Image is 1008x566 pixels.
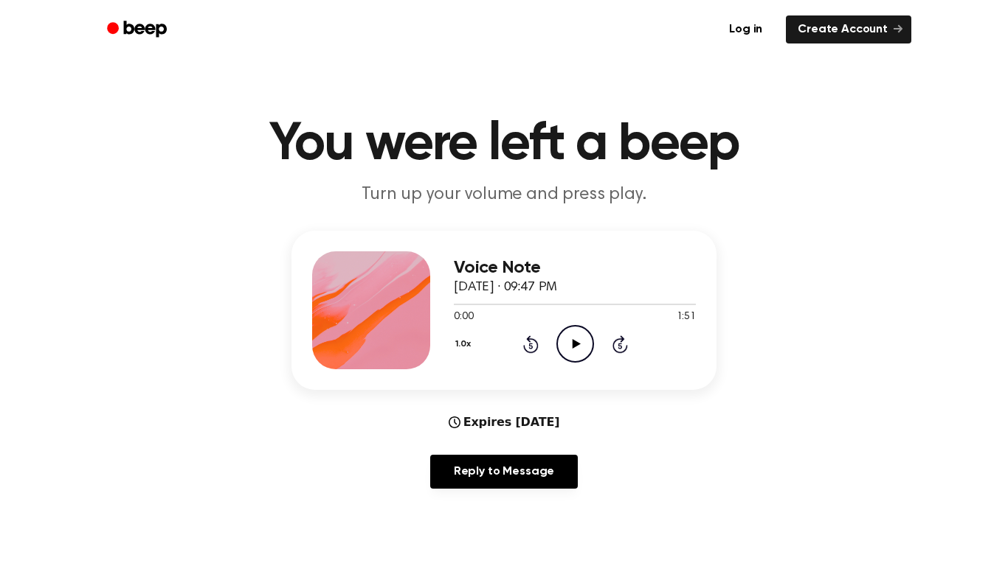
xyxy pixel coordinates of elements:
a: Log in [714,13,777,46]
span: 1:51 [677,310,696,325]
span: [DATE] · 09:47 PM [454,281,557,294]
span: 0:00 [454,310,473,325]
a: Create Account [786,15,911,43]
h3: Voice Note [454,258,696,278]
div: Expires [DATE] [449,413,560,431]
p: Turn up your volume and press play. [221,183,787,207]
button: 1.0x [454,332,476,357]
a: Reply to Message [430,455,578,489]
a: Beep [97,15,180,44]
h1: You were left a beep [126,118,882,171]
